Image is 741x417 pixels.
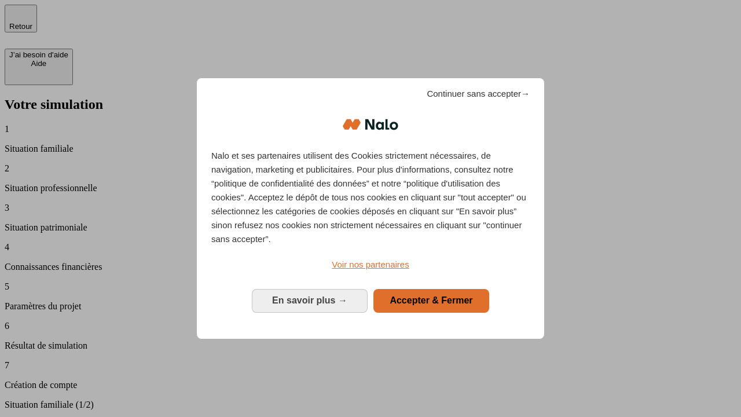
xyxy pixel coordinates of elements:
span: Continuer sans accepter→ [427,87,530,101]
div: Bienvenue chez Nalo Gestion du consentement [197,78,544,338]
span: Voir nos partenaires [332,259,409,269]
img: Logo [343,107,398,142]
span: En savoir plus → [272,295,347,305]
button: En savoir plus: Configurer vos consentements [252,289,368,312]
span: Accepter & Fermer [390,295,472,305]
a: Voir nos partenaires [211,258,530,272]
p: Nalo et ses partenaires utilisent des Cookies strictement nécessaires, de navigation, marketing e... [211,149,530,246]
button: Accepter & Fermer: Accepter notre traitement des données et fermer [373,289,489,312]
